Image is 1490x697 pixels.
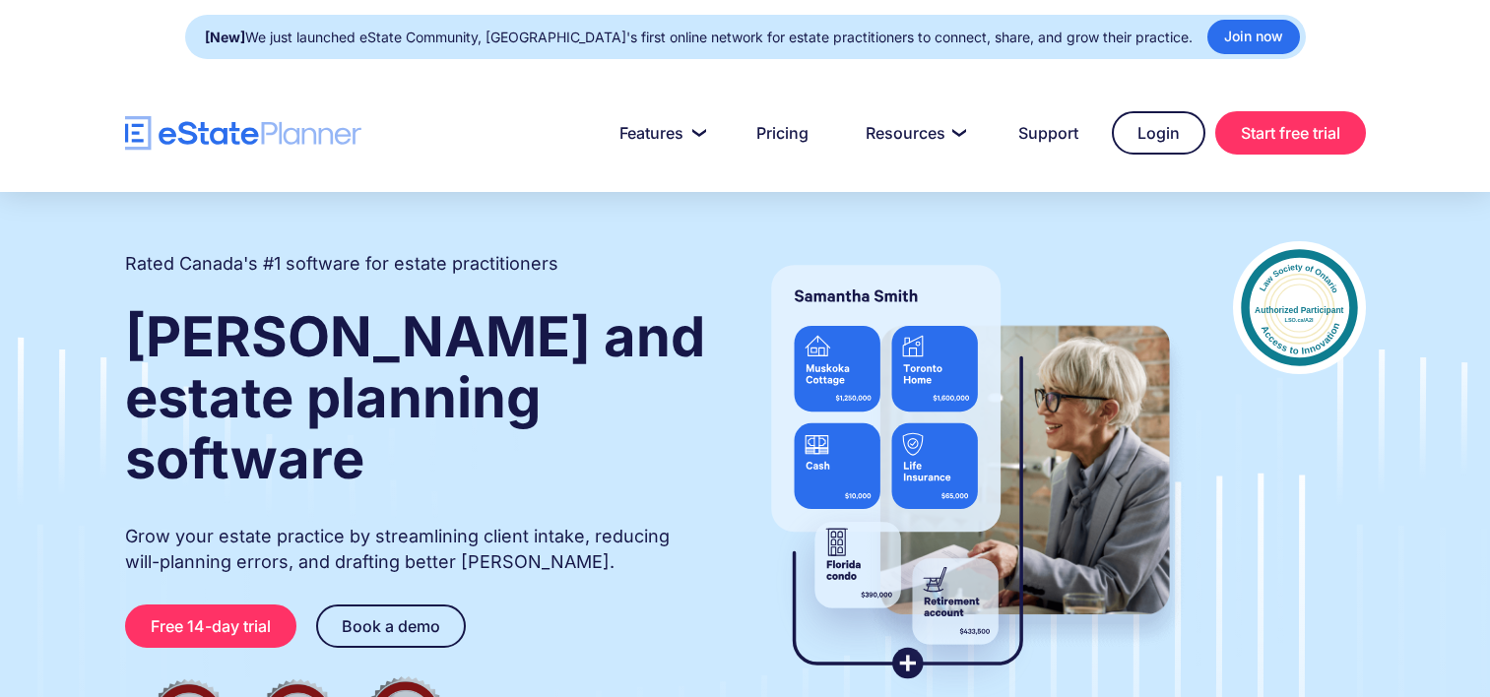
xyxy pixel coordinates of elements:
[316,604,466,648] a: Book a demo
[596,113,723,153] a: Features
[125,524,708,575] p: Grow your estate practice by streamlining client intake, reducing will-planning errors, and draft...
[125,303,705,492] strong: [PERSON_NAME] and estate planning software
[1112,111,1205,155] a: Login
[842,113,985,153] a: Resources
[125,604,296,648] a: Free 14-day trial
[205,29,245,45] strong: [New]
[125,116,361,151] a: home
[995,113,1102,153] a: Support
[125,251,558,277] h2: Rated Canada's #1 software for estate practitioners
[733,113,832,153] a: Pricing
[205,24,1193,51] div: We just launched eState Community, [GEOGRAPHIC_DATA]'s first online network for estate practition...
[1207,20,1300,54] a: Join now
[1215,111,1366,155] a: Start free trial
